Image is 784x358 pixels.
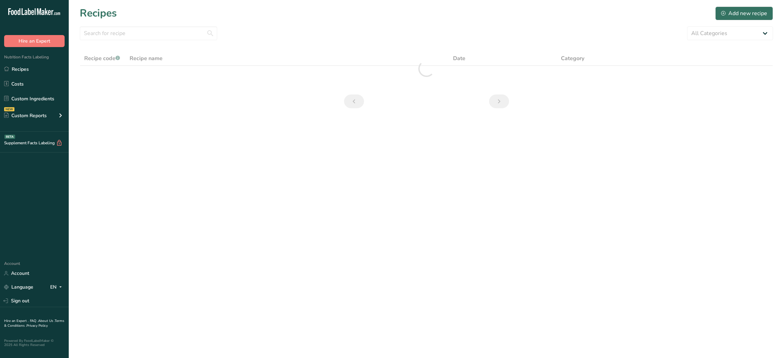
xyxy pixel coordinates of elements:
[489,94,509,108] a: Next page
[721,9,767,18] div: Add new recipe
[715,7,773,20] button: Add new recipe
[4,135,15,139] div: BETA
[30,318,38,323] a: FAQ .
[4,112,47,119] div: Custom Reports
[4,318,64,328] a: Terms & Conditions .
[80,5,117,21] h1: Recipes
[4,281,33,293] a: Language
[4,318,29,323] a: Hire an Expert .
[4,339,65,347] div: Powered By FoodLabelMaker © 2025 All Rights Reserved
[80,26,217,40] input: Search for recipe
[4,107,14,111] div: NEW
[26,323,48,328] a: Privacy Policy
[50,283,65,291] div: EN
[344,94,364,108] a: Previous page
[4,35,65,47] button: Hire an Expert
[38,318,55,323] a: About Us .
